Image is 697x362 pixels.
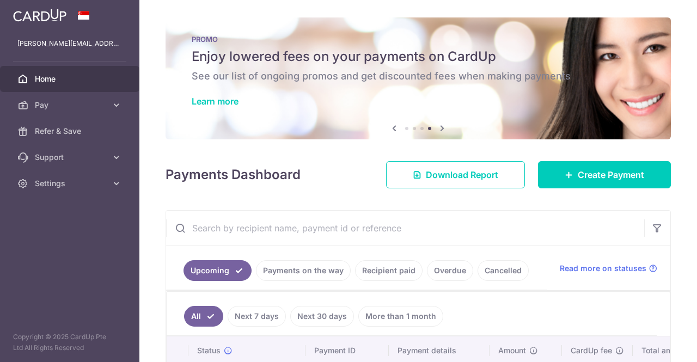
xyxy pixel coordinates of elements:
a: All [184,306,223,327]
a: Read more on statuses [560,263,657,274]
span: Support [35,152,107,163]
a: Payments on the way [256,260,351,281]
a: Next 7 days [228,306,286,327]
a: Overdue [427,260,473,281]
a: Download Report [386,161,525,188]
h6: See our list of ongoing promos and get discounted fees when making payments [192,70,645,83]
span: Settings [35,178,107,189]
span: Home [35,73,107,84]
a: Next 30 days [290,306,354,327]
span: Create Payment [578,168,644,181]
p: PROMO [192,35,645,44]
span: Download Report [426,168,498,181]
span: Pay [35,100,107,111]
span: Read more on statuses [560,263,646,274]
img: CardUp [13,9,66,22]
img: Latest Promos banner [166,17,671,139]
a: Upcoming [184,260,252,281]
span: CardUp fee [571,345,612,356]
h4: Payments Dashboard [166,165,301,185]
iframe: Opens a widget where you can find more information [627,329,686,357]
a: Cancelled [478,260,529,281]
a: Create Payment [538,161,671,188]
span: Refer & Save [35,126,107,137]
span: Status [197,345,221,356]
a: Recipient paid [355,260,423,281]
input: Search by recipient name, payment id or reference [166,211,644,246]
a: More than 1 month [358,306,443,327]
h5: Enjoy lowered fees on your payments on CardUp [192,48,645,65]
p: [PERSON_NAME][EMAIL_ADDRESS][DOMAIN_NAME] [17,38,122,49]
a: Learn more [192,96,239,107]
span: Amount [498,345,526,356]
